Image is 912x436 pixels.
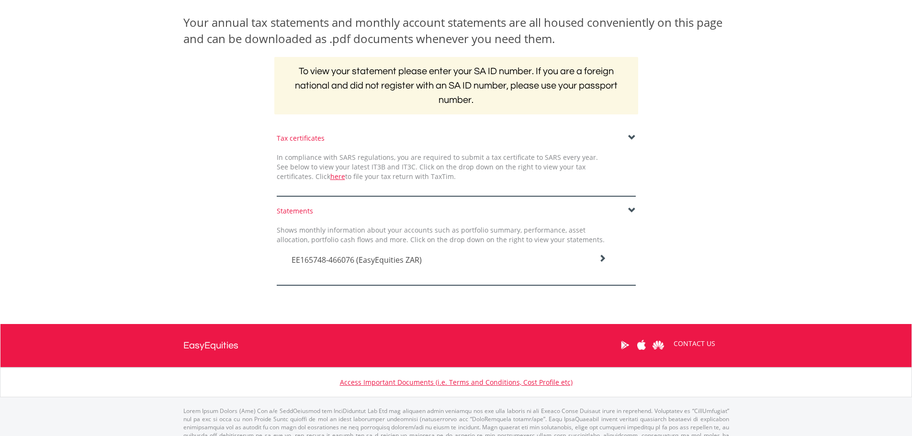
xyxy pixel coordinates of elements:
[270,225,612,245] div: Shows monthly information about your accounts such as portfolio summary, performance, asset alloc...
[330,172,345,181] a: here
[617,330,633,360] a: Google Play
[340,378,573,387] a: Access Important Documents (i.e. Terms and Conditions, Cost Profile etc)
[277,153,598,181] span: In compliance with SARS regulations, you are required to submit a tax certificate to SARS every y...
[183,14,729,47] div: Your annual tax statements and monthly account statements are all housed conveniently on this pag...
[667,330,722,357] a: CONTACT US
[274,57,638,114] h2: To view your statement please enter your SA ID number. If you are a foreign national and did not ...
[277,134,636,143] div: Tax certificates
[183,324,238,367] a: EasyEquities
[315,172,456,181] span: Click to file your tax return with TaxTim.
[633,330,650,360] a: Apple
[292,255,422,265] span: EE165748-466076 (EasyEquities ZAR)
[650,330,667,360] a: Huawei
[277,206,636,216] div: Statements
